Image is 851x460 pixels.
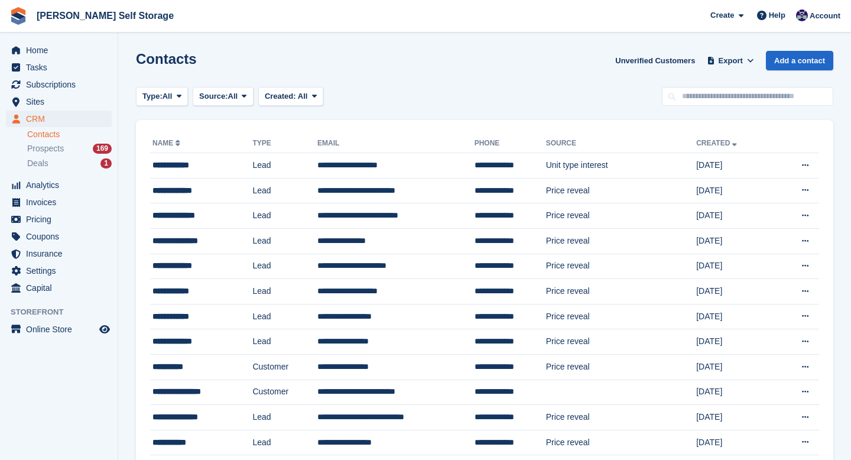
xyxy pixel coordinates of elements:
[546,329,696,355] td: Price reveal
[546,254,696,279] td: Price reveal
[546,405,696,430] td: Price reveal
[696,354,774,380] td: [DATE]
[546,304,696,329] td: Price reveal
[26,211,97,228] span: Pricing
[265,92,296,101] span: Created:
[252,134,317,153] th: Type
[298,92,308,101] span: All
[6,111,112,127] a: menu
[696,139,739,147] a: Created
[26,263,97,279] span: Settings
[26,321,97,338] span: Online Store
[696,178,774,203] td: [DATE]
[696,405,774,430] td: [DATE]
[6,177,112,193] a: menu
[252,304,317,329] td: Lead
[32,6,178,25] a: [PERSON_NAME] Self Storage
[98,322,112,336] a: Preview store
[796,9,808,21] img: Matthew Jones
[27,142,112,155] a: Prospects 169
[475,134,546,153] th: Phone
[546,134,696,153] th: Source
[252,178,317,203] td: Lead
[11,306,118,318] span: Storefront
[546,354,696,380] td: Price reveal
[100,158,112,169] div: 1
[546,430,696,455] td: Price reveal
[6,228,112,245] a: menu
[696,304,774,329] td: [DATE]
[6,76,112,93] a: menu
[546,153,696,179] td: Unit type interest
[26,59,97,76] span: Tasks
[193,87,254,106] button: Source: All
[610,51,700,70] a: Unverified Customers
[6,59,112,76] a: menu
[9,7,27,25] img: stora-icon-8386f47178a22dfd0bd8f6a31ec36ba5ce8667c1dd55bd0f319d3a0aa187defe.svg
[710,9,734,21] span: Create
[810,10,840,22] span: Account
[26,93,97,110] span: Sites
[27,129,112,140] a: Contacts
[252,254,317,279] td: Lead
[6,263,112,279] a: menu
[252,380,317,405] td: Customer
[769,9,785,21] span: Help
[696,153,774,179] td: [DATE]
[6,93,112,110] a: menu
[163,90,173,102] span: All
[26,194,97,210] span: Invoices
[258,87,323,106] button: Created: All
[696,279,774,304] td: [DATE]
[26,245,97,262] span: Insurance
[6,321,112,338] a: menu
[696,254,774,279] td: [DATE]
[142,90,163,102] span: Type:
[26,76,97,93] span: Subscriptions
[6,245,112,262] a: menu
[27,157,112,170] a: Deals 1
[252,228,317,254] td: Lead
[26,111,97,127] span: CRM
[252,279,317,304] td: Lead
[252,405,317,430] td: Lead
[136,87,188,106] button: Type: All
[6,194,112,210] a: menu
[696,203,774,229] td: [DATE]
[199,90,228,102] span: Source:
[766,51,833,70] a: Add a contact
[546,279,696,304] td: Price reveal
[719,55,743,67] span: Export
[546,228,696,254] td: Price reveal
[26,177,97,193] span: Analytics
[6,211,112,228] a: menu
[26,228,97,245] span: Coupons
[252,329,317,355] td: Lead
[136,51,197,67] h1: Contacts
[26,280,97,296] span: Capital
[152,139,183,147] a: Name
[696,430,774,455] td: [DATE]
[546,178,696,203] td: Price reveal
[6,42,112,59] a: menu
[252,153,317,179] td: Lead
[228,90,238,102] span: All
[26,42,97,59] span: Home
[317,134,475,153] th: Email
[27,158,48,169] span: Deals
[696,329,774,355] td: [DATE]
[546,203,696,229] td: Price reveal
[696,380,774,405] td: [DATE]
[93,144,112,154] div: 169
[6,280,112,296] a: menu
[252,354,317,380] td: Customer
[696,228,774,254] td: [DATE]
[252,203,317,229] td: Lead
[704,51,756,70] button: Export
[252,430,317,455] td: Lead
[27,143,64,154] span: Prospects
